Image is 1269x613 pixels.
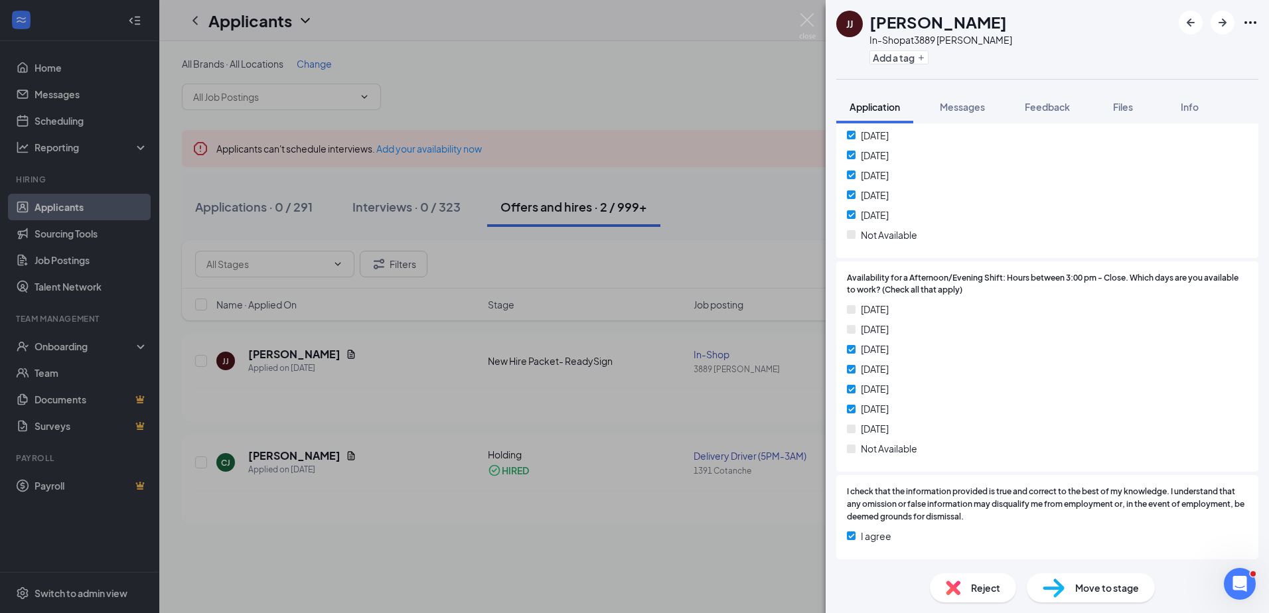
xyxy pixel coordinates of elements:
[917,54,925,62] svg: Plus
[861,322,889,336] span: [DATE]
[861,441,917,456] span: Not Available
[1183,15,1199,31] svg: ArrowLeftNew
[1179,11,1203,34] button: ArrowLeftNew
[861,168,889,182] span: [DATE]
[861,208,889,222] span: [DATE]
[1211,11,1234,34] button: ArrowRight
[861,529,891,543] span: I agree
[1025,101,1070,113] span: Feedback
[861,421,889,436] span: [DATE]
[1113,101,1133,113] span: Files
[869,11,1007,33] h1: [PERSON_NAME]
[1224,568,1256,600] iframe: Intercom live chat
[861,228,917,242] span: Not Available
[1075,580,1139,595] span: Move to stage
[861,128,889,143] span: [DATE]
[846,17,853,31] div: JJ
[869,33,1012,46] div: In-Shop at 3889 [PERSON_NAME]
[1215,15,1231,31] svg: ArrowRight
[1242,15,1258,31] svg: Ellipses
[869,50,929,64] button: PlusAdd a tag
[1181,101,1199,113] span: Info
[850,101,900,113] span: Application
[861,302,889,316] span: [DATE]
[847,486,1248,523] span: I check that the information provided is true and correct to the best of my knowledge. I understa...
[861,148,889,163] span: [DATE]
[861,381,889,396] span: [DATE]
[940,101,985,113] span: Messages
[861,401,889,416] span: [DATE]
[847,272,1248,297] span: Availability for a Afternoon/Evening Shift: Hours between 3:00 pm - Close. Which days are you ava...
[861,342,889,356] span: [DATE]
[971,580,1000,595] span: Reject
[861,188,889,202] span: [DATE]
[861,362,889,376] span: [DATE]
